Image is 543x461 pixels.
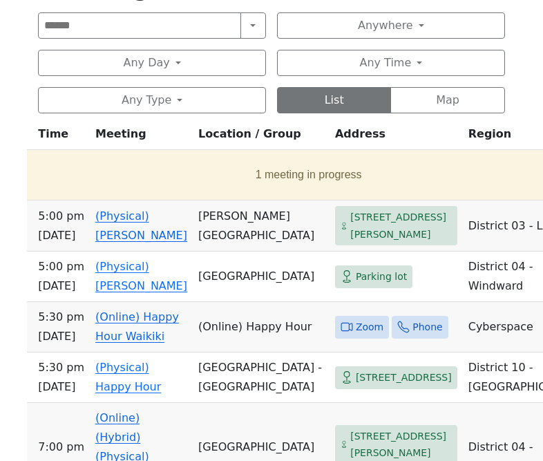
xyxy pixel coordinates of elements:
[356,319,383,336] span: Zoom
[95,209,187,242] a: (Physical) [PERSON_NAME]
[95,310,179,343] a: (Online) Happy Hour Waikiki
[356,268,407,285] span: Parking lot
[38,308,84,327] span: 5:30 PM
[193,302,330,352] td: (Online) Happy Hour
[193,352,330,403] td: [GEOGRAPHIC_DATA] - [GEOGRAPHIC_DATA]
[95,361,161,393] a: (Physical) Happy Hour
[38,276,84,296] span: [DATE]
[277,50,505,76] button: Any Time
[193,252,330,302] td: [GEOGRAPHIC_DATA]
[27,124,90,150] th: Time
[193,200,330,252] td: [PERSON_NAME][GEOGRAPHIC_DATA]
[277,87,391,113] button: List
[38,438,84,457] span: 7:00 PM
[38,226,84,245] span: [DATE]
[412,319,442,336] span: Phone
[193,124,330,150] th: Location / Group
[38,257,84,276] span: 5:00 PM
[240,12,266,39] button: Search
[277,12,505,39] button: Anywhere
[90,124,193,150] th: Meeting
[330,124,463,150] th: Address
[38,87,266,113] button: Any Type
[95,260,187,292] a: (Physical) [PERSON_NAME]
[38,207,84,226] span: 5:00 PM
[38,50,266,76] button: Any Day
[38,358,84,377] span: 5:30 PM
[38,377,84,397] span: [DATE]
[38,12,240,39] input: Search
[38,327,84,346] span: [DATE]
[350,209,452,243] span: [STREET_ADDRESS][PERSON_NAME]
[390,87,504,113] button: Map
[356,369,452,386] span: [STREET_ADDRESS]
